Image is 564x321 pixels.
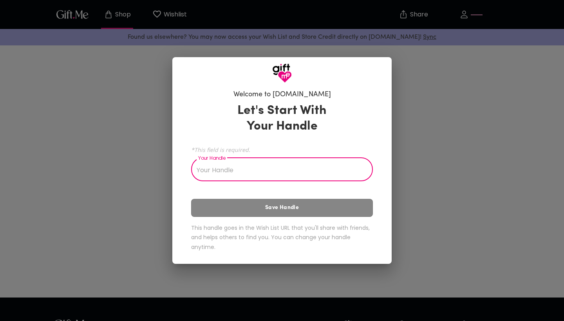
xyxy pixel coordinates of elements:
[191,159,364,181] input: Your Handle
[228,103,336,134] h3: Let's Start With Your Handle
[233,90,331,99] h6: Welcome to [DOMAIN_NAME]
[272,63,292,83] img: GiftMe Logo
[191,146,373,153] span: *This field is required.
[191,223,373,252] h6: This handle goes in the Wish List URL that you'll share with friends, and helps others to find yo...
